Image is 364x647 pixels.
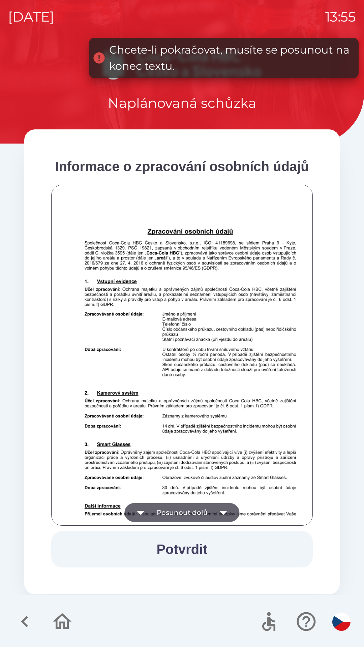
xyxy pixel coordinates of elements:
img: Q8CASBIBAEgkAQCAJBIAjMjkAEwuyQpsEgEASCQBAIAkEgCASBILBcBCIQljt36XkQCAJBIAgEgSAQBIJAEJgdgQiE2SFNg0E... [60,207,321,576]
p: [DATE] [8,7,54,27]
button: Posunout dolů [124,503,239,522]
p: 13:55 [325,7,356,27]
p: Naplánovaná schůzka [108,93,256,113]
div: Informace o zpracování osobních údajů [51,156,313,177]
img: Logo [24,47,340,80]
button: Potvrdit [51,531,313,567]
div: Chcete-li pokračovat, musíte se posunout na konec textu. [109,42,352,74]
img: cs flag [332,613,351,631]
